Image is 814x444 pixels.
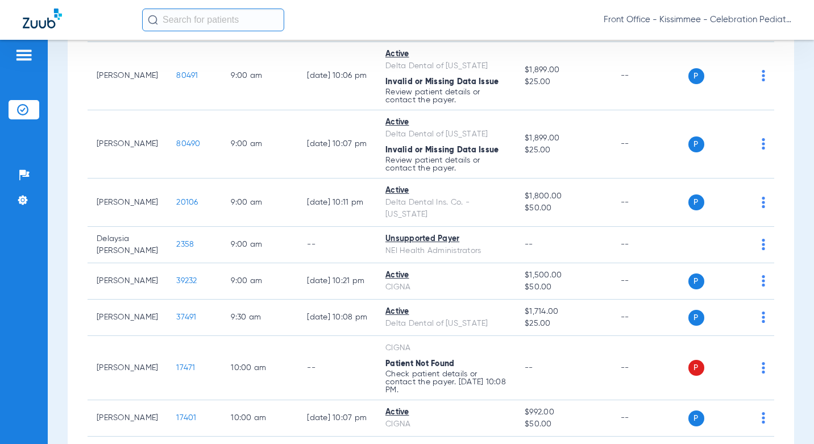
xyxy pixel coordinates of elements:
[525,364,533,372] span: --
[525,318,602,330] span: $25.00
[88,227,167,263] td: Delaysia [PERSON_NAME]
[525,202,602,214] span: $50.00
[688,410,704,426] span: P
[298,227,376,263] td: --
[88,300,167,336] td: [PERSON_NAME]
[604,14,791,26] span: Front Office - Kissimmee - Celebration Pediatric Dentistry
[762,275,765,287] img: group-dot-blue.svg
[762,239,765,250] img: group-dot-blue.svg
[612,300,688,336] td: --
[176,277,197,285] span: 39232
[298,179,376,227] td: [DATE] 10:11 PM
[23,9,62,28] img: Zuub Logo
[88,400,167,437] td: [PERSON_NAME]
[385,185,506,197] div: Active
[525,269,602,281] span: $1,500.00
[385,146,499,154] span: Invalid or Missing Data Issue
[525,144,602,156] span: $25.00
[222,227,298,263] td: 9:00 AM
[762,197,765,208] img: group-dot-blue.svg
[385,78,499,86] span: Invalid or Missing Data Issue
[385,269,506,281] div: Active
[525,406,602,418] span: $992.00
[176,364,195,372] span: 17471
[385,370,506,394] p: Check patient details or contact the payer. [DATE] 10:08 PM.
[176,313,196,321] span: 37491
[176,72,198,80] span: 80491
[525,190,602,202] span: $1,800.00
[612,400,688,437] td: --
[385,156,506,172] p: Review patient details or contact the payer.
[222,336,298,400] td: 10:00 AM
[176,240,194,248] span: 2358
[688,194,704,210] span: P
[525,132,602,144] span: $1,899.00
[688,273,704,289] span: P
[176,414,196,422] span: 17401
[222,263,298,300] td: 9:00 AM
[525,418,602,430] span: $50.00
[688,360,704,376] span: P
[15,48,33,62] img: hamburger-icon
[142,9,284,31] input: Search for patients
[762,362,765,374] img: group-dot-blue.svg
[612,263,688,300] td: --
[222,400,298,437] td: 10:00 AM
[762,312,765,323] img: group-dot-blue.svg
[612,42,688,110] td: --
[148,15,158,25] img: Search Icon
[222,110,298,179] td: 9:00 AM
[612,336,688,400] td: --
[525,281,602,293] span: $50.00
[385,245,506,257] div: NEI Health Administrators
[385,418,506,430] div: CIGNA
[88,179,167,227] td: [PERSON_NAME]
[688,310,704,326] span: P
[222,42,298,110] td: 9:00 AM
[176,198,198,206] span: 20106
[385,406,506,418] div: Active
[385,306,506,318] div: Active
[385,281,506,293] div: CIGNA
[298,42,376,110] td: [DATE] 10:06 PM
[525,76,602,88] span: $25.00
[757,389,814,444] iframe: Chat Widget
[88,110,167,179] td: [PERSON_NAME]
[176,140,200,148] span: 80490
[222,179,298,227] td: 9:00 AM
[385,318,506,330] div: Delta Dental of [US_STATE]
[612,179,688,227] td: --
[298,336,376,400] td: --
[88,263,167,300] td: [PERSON_NAME]
[385,342,506,354] div: CIGNA
[298,263,376,300] td: [DATE] 10:21 PM
[298,400,376,437] td: [DATE] 10:07 PM
[298,300,376,336] td: [DATE] 10:08 PM
[688,136,704,152] span: P
[88,336,167,400] td: [PERSON_NAME]
[385,60,506,72] div: Delta Dental of [US_STATE]
[385,48,506,60] div: Active
[762,70,765,81] img: group-dot-blue.svg
[385,197,506,221] div: Delta Dental Ins. Co. - [US_STATE]
[385,233,506,245] div: Unsupported Payer
[222,300,298,336] td: 9:30 AM
[612,227,688,263] td: --
[688,68,704,84] span: P
[525,64,602,76] span: $1,899.00
[385,360,454,368] span: Patient Not Found
[88,42,167,110] td: [PERSON_NAME]
[612,110,688,179] td: --
[385,117,506,128] div: Active
[385,128,506,140] div: Delta Dental of [US_STATE]
[525,306,602,318] span: $1,714.00
[525,240,533,248] span: --
[385,88,506,104] p: Review patient details or contact the payer.
[762,138,765,150] img: group-dot-blue.svg
[298,110,376,179] td: [DATE] 10:07 PM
